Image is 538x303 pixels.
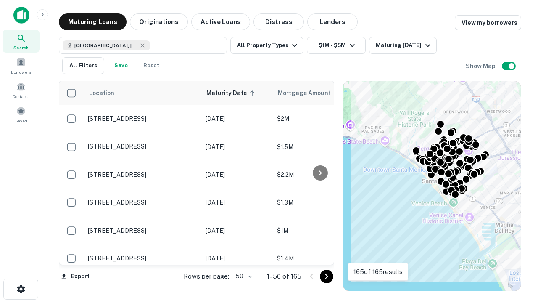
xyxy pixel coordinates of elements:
button: Export [59,270,92,283]
img: capitalize-icon.png [13,7,29,24]
th: Location [84,81,201,105]
p: [STREET_ADDRESS] [88,171,197,178]
button: Reset [138,57,165,74]
p: $1.3M [277,198,361,207]
p: [DATE] [206,114,269,123]
p: Rows per page: [184,271,229,282]
span: Search [13,44,29,51]
p: [DATE] [206,142,269,151]
button: [GEOGRAPHIC_DATA], [GEOGRAPHIC_DATA], [GEOGRAPHIC_DATA] [59,37,227,54]
p: [DATE] [206,226,269,235]
button: Distress [253,13,304,30]
p: 1–50 of 165 [267,271,301,282]
span: Borrowers [11,69,31,75]
p: [STREET_ADDRESS] [88,255,197,262]
p: [STREET_ADDRESS] [88,227,197,234]
button: Maturing Loans [59,13,127,30]
div: 50 [232,270,253,282]
p: 165 of 165 results [353,267,403,277]
button: Originations [130,13,188,30]
a: Saved [3,103,40,126]
button: Maturing [DATE] [369,37,437,54]
span: Saved [15,117,27,124]
p: $1M [277,226,361,235]
button: Active Loans [191,13,250,30]
p: [STREET_ADDRESS] [88,199,197,206]
p: [STREET_ADDRESS] [88,115,197,122]
p: $1.4M [277,254,361,263]
span: [GEOGRAPHIC_DATA], [GEOGRAPHIC_DATA], [GEOGRAPHIC_DATA] [74,42,137,49]
a: Borrowers [3,54,40,77]
button: $1M - $5M [307,37,366,54]
th: Maturity Date [201,81,273,105]
p: [DATE] [206,170,269,179]
span: Location [89,88,114,98]
button: Save your search to get updates of matches that match your search criteria. [108,57,134,74]
a: View my borrowers [455,15,521,30]
iframe: Chat Widget [496,236,538,276]
p: [DATE] [206,198,269,207]
p: $2M [277,114,361,123]
p: [DATE] [206,254,269,263]
p: $2.2M [277,170,361,179]
button: All Property Types [230,37,303,54]
a: Contacts [3,79,40,101]
div: 0 0 [343,81,521,291]
button: All Filters [62,57,104,74]
span: Mortgage Amount [278,88,342,98]
button: Lenders [307,13,358,30]
div: Maturing [DATE] [376,40,433,50]
span: Maturity Date [206,88,258,98]
span: Contacts [13,93,29,100]
p: $1.5M [277,142,361,151]
a: Search [3,30,40,53]
h6: Show Map [466,61,497,71]
button: Go to next page [320,270,333,283]
p: [STREET_ADDRESS] [88,143,197,150]
th: Mortgage Amount [273,81,365,105]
